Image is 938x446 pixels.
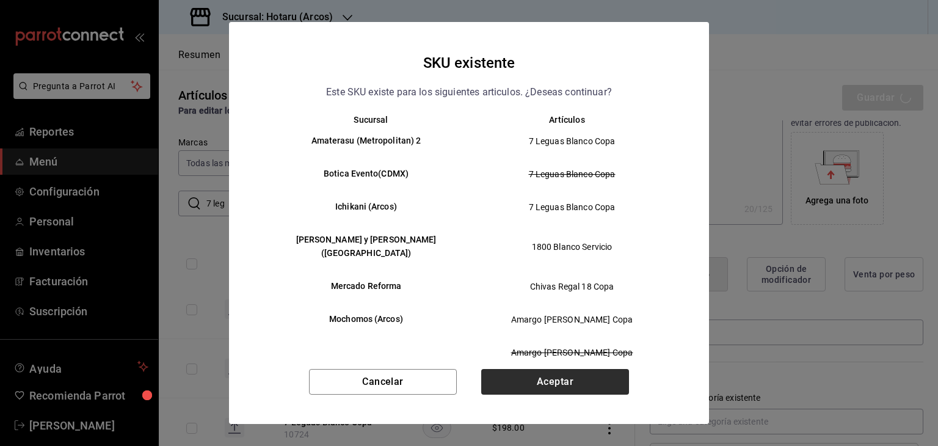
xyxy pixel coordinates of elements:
[479,201,664,213] span: 7 Leguas Blanco Copa
[273,200,459,214] h6: Ichikani (Arcos)
[273,233,459,260] h6: [PERSON_NAME] y [PERSON_NAME] ([GEOGRAPHIC_DATA])
[273,167,459,181] h6: Botica Evento(CDMX)
[479,280,664,293] span: Chivas Regal 18 Copa
[479,241,664,253] span: 1800 Blanco Servicio
[481,369,629,395] button: Aceptar
[273,280,459,293] h6: Mercado Reforma
[309,369,457,395] button: Cancelar
[469,115,685,125] th: Artículos
[479,135,664,147] span: 7 Leguas Blanco Copa
[253,115,469,125] th: Sucursal
[273,134,459,148] h6: Amaterasu (Metropolitan) 2
[423,51,515,75] h4: SKU existente
[479,168,664,180] span: 7 Leguas Blanco Copa
[479,313,664,326] span: Amargo [PERSON_NAME] Copa
[479,346,664,359] span: Amargo [PERSON_NAME] Copa
[273,313,459,326] h6: Mochomos (Arcos)
[326,84,612,100] p: Este SKU existe para los siguientes articulos. ¿Deseas continuar?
